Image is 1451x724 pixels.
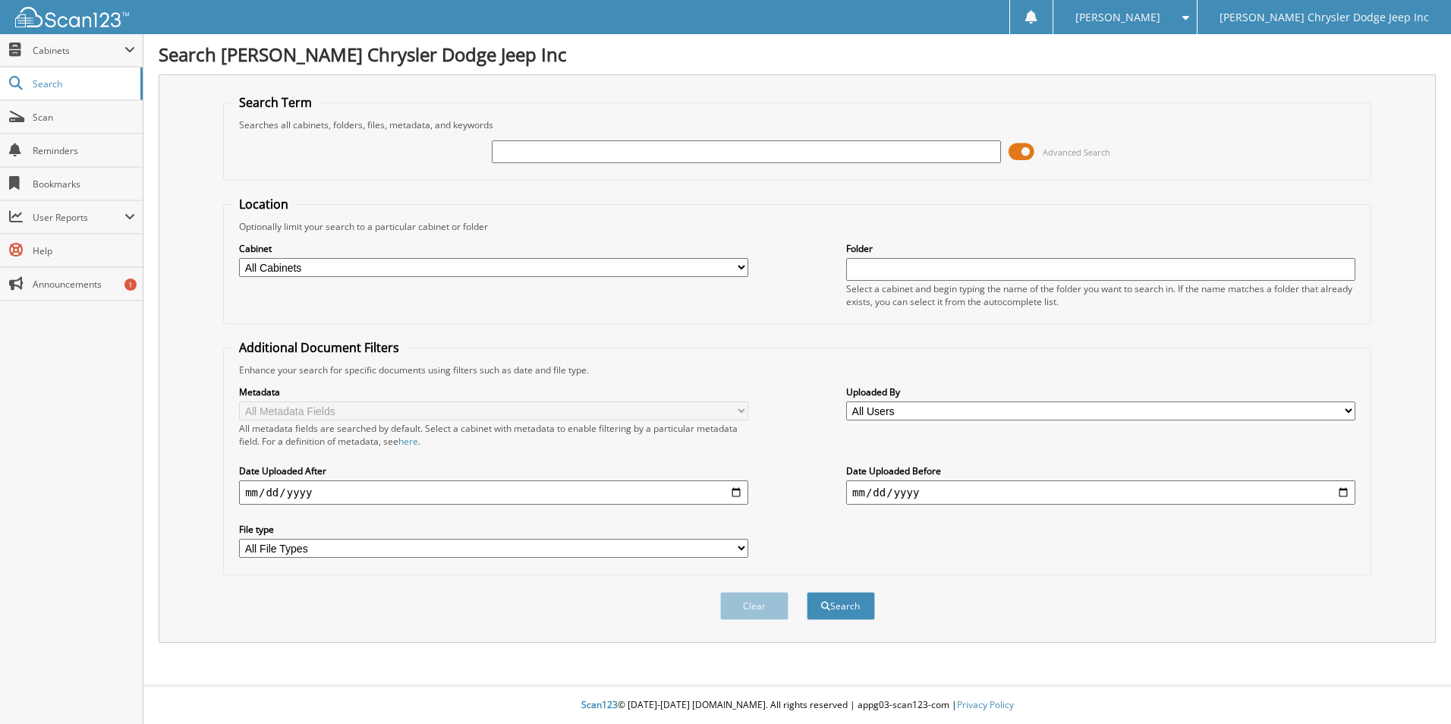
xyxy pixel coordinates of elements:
[1043,146,1110,158] span: Advanced Search
[846,386,1355,398] label: Uploaded By
[33,144,135,157] span: Reminders
[159,42,1436,67] h1: Search [PERSON_NAME] Chrysler Dodge Jeep Inc
[581,698,618,711] span: Scan123
[15,7,129,27] img: scan123-logo-white.svg
[957,698,1014,711] a: Privacy Policy
[143,687,1451,724] div: © [DATE]-[DATE] [DOMAIN_NAME]. All rights reserved | appg03-scan123-com |
[33,44,124,57] span: Cabinets
[33,178,135,190] span: Bookmarks
[231,196,296,212] legend: Location
[846,282,1355,308] div: Select a cabinet and begin typing the name of the folder you want to search in. If the name match...
[239,242,748,255] label: Cabinet
[807,592,875,620] button: Search
[231,339,407,356] legend: Additional Document Filters
[33,244,135,257] span: Help
[846,464,1355,477] label: Date Uploaded Before
[231,220,1363,233] div: Optionally limit your search to a particular cabinet or folder
[231,94,319,111] legend: Search Term
[239,386,748,398] label: Metadata
[33,111,135,124] span: Scan
[1220,13,1429,22] span: [PERSON_NAME] Chrysler Dodge Jeep Inc
[398,435,418,448] a: here
[124,279,137,291] div: 1
[239,523,748,536] label: File type
[1075,13,1160,22] span: [PERSON_NAME]
[720,592,788,620] button: Clear
[239,464,748,477] label: Date Uploaded After
[33,211,124,224] span: User Reports
[846,480,1355,505] input: end
[239,480,748,505] input: start
[231,364,1363,376] div: Enhance your search for specific documents using filters such as date and file type.
[231,118,1363,131] div: Searches all cabinets, folders, files, metadata, and keywords
[239,422,748,448] div: All metadata fields are searched by default. Select a cabinet with metadata to enable filtering b...
[33,278,135,291] span: Announcements
[33,77,133,90] span: Search
[846,242,1355,255] label: Folder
